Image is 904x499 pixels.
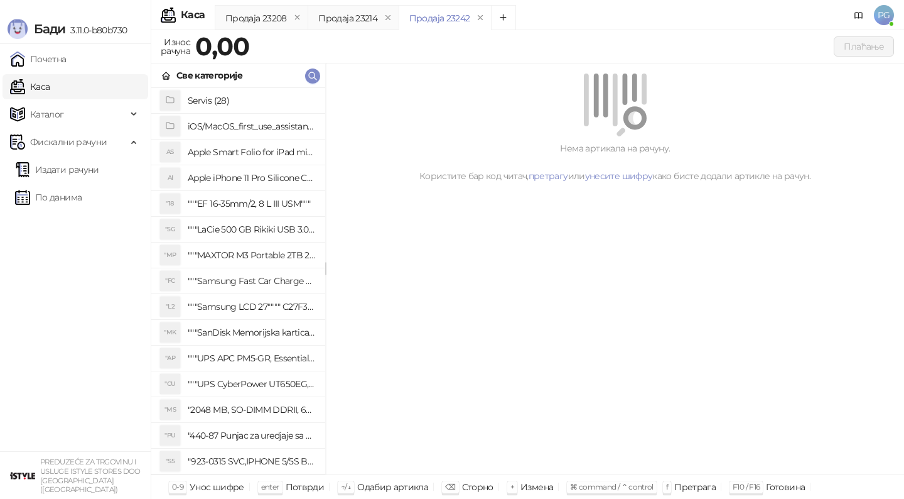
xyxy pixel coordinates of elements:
[15,157,99,182] a: Издати рачуни
[188,116,315,136] h4: iOS/MacOS_first_use_assistance (4)
[172,482,183,491] span: 0-9
[188,348,315,368] h4: """UPS APC PM5-GR, Essential Surge Arrest,5 utic_nica"""
[188,400,315,420] h4: "2048 MB, SO-DIMM DDRII, 667 MHz, Napajanje 1,8 0,1 V, Latencija CL5"
[10,463,35,488] img: 64x64-companyLogo-77b92cf4-9946-4f36-9751-bf7bb5fd2c7d.png
[733,482,760,491] span: F10 / F16
[160,194,180,214] div: "18
[160,425,180,446] div: "PU
[261,482,279,491] span: enter
[674,479,716,495] div: Претрага
[188,90,315,111] h4: Servis (28)
[195,31,249,62] strong: 0,00
[491,5,516,30] button: Add tab
[160,348,180,368] div: "AP
[151,88,325,474] div: grid
[834,36,894,57] button: Плаћање
[225,11,287,25] div: Продаја 23208
[188,219,315,239] h4: """LaCie 500 GB Rikiki USB 3.0 / Ultra Compact & Resistant aluminum / USB 3.0 / 2.5"""""""
[160,400,180,420] div: "MS
[181,10,205,20] div: Каса
[30,102,64,127] span: Каталог
[188,271,315,291] h4: """Samsung Fast Car Charge Adapter, brzi auto punja_, boja crna"""
[160,168,180,188] div: AI
[188,168,315,188] h4: Apple iPhone 11 Pro Silicone Case - Black
[160,219,180,239] div: "5G
[849,5,869,25] a: Документација
[10,47,67,72] a: Почетна
[40,458,141,494] small: PREDUZEĆE ZA TRGOVINU I USLUGE ISTYLE STORES DOO [GEOGRAPHIC_DATA] ([GEOGRAPHIC_DATA])
[188,142,315,162] h4: Apple Smart Folio for iPad mini (A17 Pro) - Sage
[188,322,315,343] h4: """SanDisk Memorijska kartica 256GB microSDXC sa SD adapterom SDSQXA1-256G-GN6MA - Extreme PLUS, ...
[10,74,50,99] a: Каса
[357,479,428,495] div: Одабир артикла
[380,13,396,23] button: remove
[445,482,455,491] span: ⌫
[409,11,470,25] div: Продаја 23242
[510,482,514,491] span: +
[520,479,553,495] div: Измена
[341,141,889,183] div: Нема артикала на рачуну. Користите бар код читач, или како бисте додали артикле на рачун.
[341,482,351,491] span: ↑/↓
[462,479,493,495] div: Сторно
[160,322,180,343] div: "MK
[190,479,244,495] div: Унос шифре
[65,25,127,36] span: 3.11.0-b80b730
[472,13,488,23] button: remove
[874,5,894,25] span: PG
[176,69,242,82] div: Све категорије
[286,479,325,495] div: Потврди
[529,170,568,182] a: претрагу
[188,194,315,214] h4: """EF 16-35mm/2, 8 L III USM"""
[188,425,315,446] h4: "440-87 Punjac za uredjaje sa micro USB portom 4/1, Stand."
[188,451,315,471] h4: "923-0315 SVC,IPHONE 5/5S BATTERY REMOVAL TRAY Držač za iPhone sa kojim se otvara display
[15,185,82,210] a: По данима
[160,271,180,291] div: "FC
[318,11,377,25] div: Продаја 23214
[188,245,315,265] h4: """MAXTOR M3 Portable 2TB 2.5"""" crni eksterni hard disk HX-M201TCB/GM"""
[666,482,668,491] span: f
[160,142,180,162] div: AS
[30,129,107,155] span: Фискални рачуни
[158,34,193,59] div: Износ рачуна
[160,374,180,394] div: "CU
[570,482,654,491] span: ⌘ command / ⌃ control
[8,19,28,39] img: Logo
[34,21,65,36] span: Бади
[188,297,315,317] h4: """Samsung LCD 27"""" C27F390FHUXEN"""
[289,13,306,23] button: remove
[160,297,180,317] div: "L2
[766,479,805,495] div: Готовина
[585,170,653,182] a: унесите шифру
[160,245,180,265] div: "MP
[188,374,315,394] h4: """UPS CyberPower UT650EG, 650VA/360W , line-int., s_uko, desktop"""
[160,451,180,471] div: "S5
